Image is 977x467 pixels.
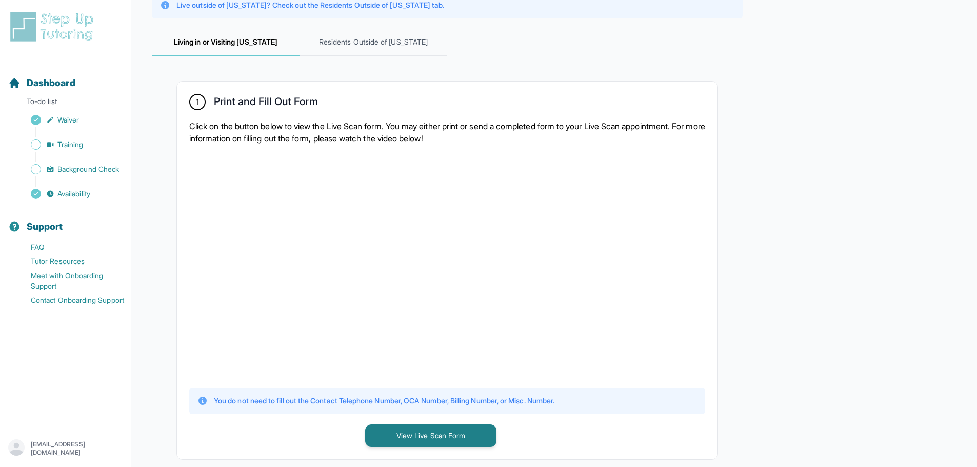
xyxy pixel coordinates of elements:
span: Support [27,219,63,234]
a: Background Check [8,162,131,176]
p: You do not need to fill out the Contact Telephone Number, OCA Number, Billing Number, or Misc. Nu... [214,396,554,406]
p: [EMAIL_ADDRESS][DOMAIN_NAME] [31,440,123,457]
a: Contact Onboarding Support [8,293,131,308]
nav: Tabs [152,29,743,56]
span: Living in or Visiting [US_STATE] [152,29,300,56]
a: View Live Scan Form [365,430,496,440]
button: View Live Scan Form [365,424,496,447]
a: Dashboard [8,76,75,90]
p: To-do list [4,96,127,111]
span: Training [57,139,84,150]
span: Availability [57,189,90,199]
a: Availability [8,187,131,201]
span: Residents Outside of [US_STATE] [300,29,447,56]
img: logo [8,10,99,43]
h2: Print and Fill Out Form [214,95,318,112]
span: Dashboard [27,76,75,90]
iframe: YouTube video player [189,153,548,377]
a: Training [8,137,131,152]
span: Background Check [57,164,119,174]
p: Click on the button below to view the Live Scan form. You may either print or send a completed fo... [189,120,705,145]
a: FAQ [8,240,131,254]
span: 1 [196,96,199,108]
button: Dashboard [4,59,127,94]
span: Waiver [57,115,79,125]
button: [EMAIL_ADDRESS][DOMAIN_NAME] [8,439,123,458]
a: Tutor Resources [8,254,131,269]
a: Meet with Onboarding Support [8,269,131,293]
a: Waiver [8,113,131,127]
button: Support [4,203,127,238]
